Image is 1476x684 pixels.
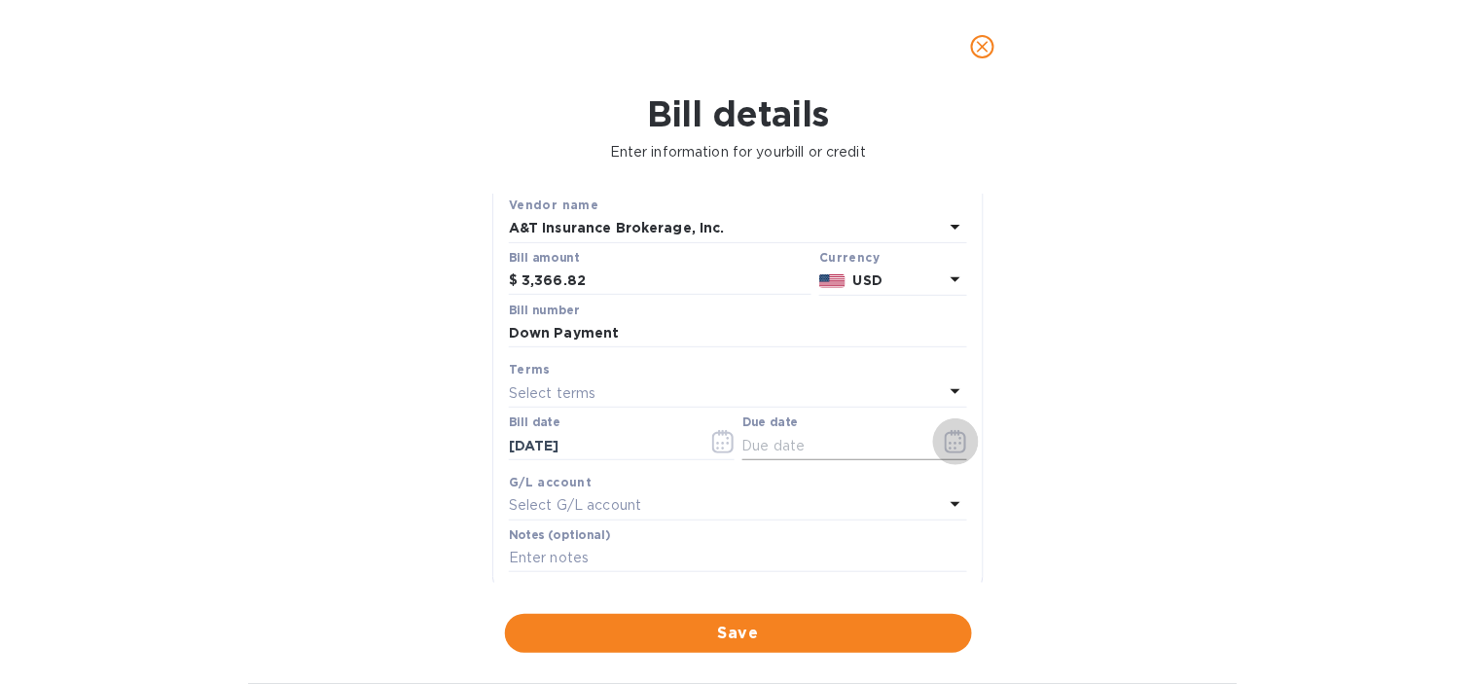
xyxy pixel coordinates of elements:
label: Notes (optional) [509,529,611,541]
b: Vendor name [509,198,598,212]
input: $ Enter bill amount [522,267,811,296]
div: $ [509,267,522,296]
span: Save [521,622,956,645]
button: Save [505,614,972,653]
input: Enter bill number [509,319,967,348]
b: USD [853,272,882,288]
button: close [959,23,1006,70]
label: Bill number [509,305,579,316]
h1: Bill details [16,93,1460,134]
b: Terms [509,362,551,377]
p: Select terms [509,383,596,404]
b: A&T Insurance Brokerage, Inc. [509,220,725,235]
input: Due date [742,431,926,460]
p: Enter information for your bill or credit [16,142,1460,162]
p: Select G/L account [509,495,641,516]
input: Enter notes [509,544,967,573]
label: Due date [742,417,798,429]
b: G/L account [509,475,592,489]
label: Bill amount [509,252,579,264]
img: USD [819,274,846,288]
b: Currency [819,250,880,265]
label: Bill date [509,417,560,429]
input: Select date [509,431,693,460]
